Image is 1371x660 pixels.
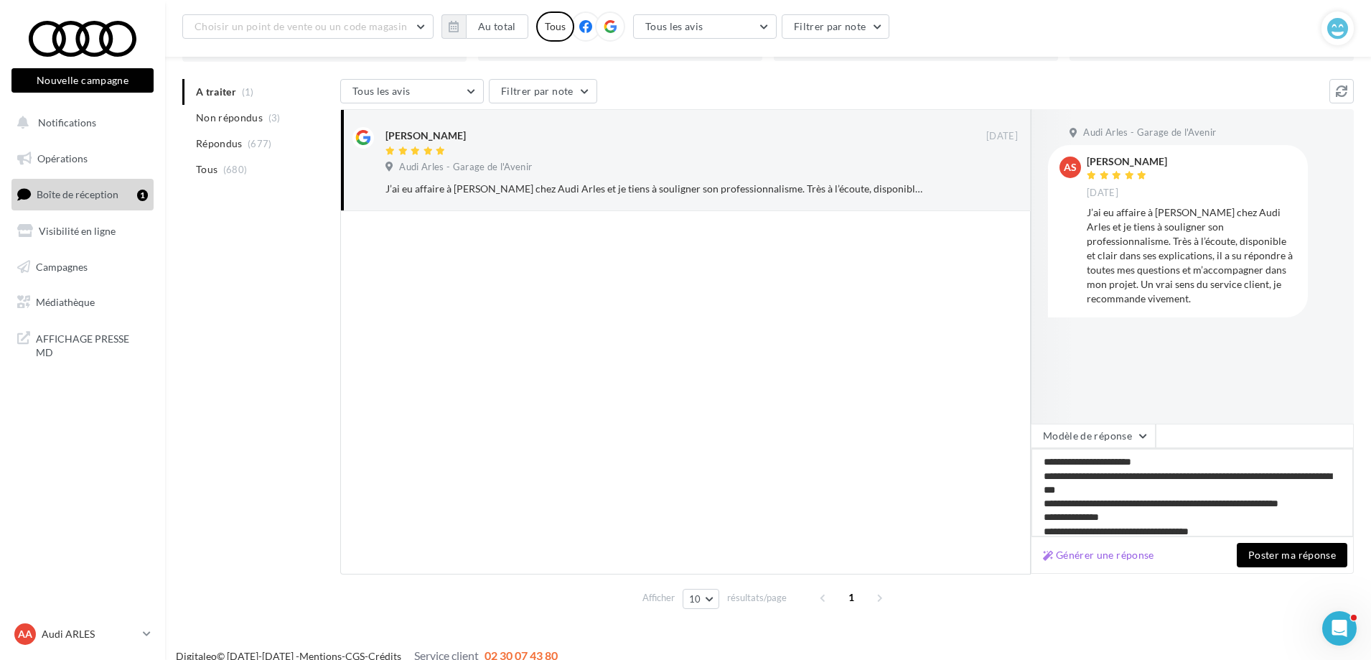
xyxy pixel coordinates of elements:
[1087,205,1296,306] div: J’ai eu affaire à [PERSON_NAME] chez Audi Arles et je tiens à souligner son professionnalisme. Tr...
[1322,611,1357,646] iframe: Intercom live chat
[268,112,281,124] span: (3)
[11,68,154,93] button: Nouvelle campagne
[11,621,154,648] a: AA Audi ARLES
[9,216,156,246] a: Visibilité en ligne
[196,162,217,177] span: Tous
[352,85,411,97] span: Tous les avis
[196,136,243,151] span: Répondus
[986,130,1018,143] span: [DATE]
[137,190,148,201] div: 1
[1237,543,1347,567] button: Poster ma réponse
[642,591,675,605] span: Afficher
[1083,126,1216,139] span: Audi Arles - Garage de l'Avenir
[441,14,528,39] button: Au total
[36,260,88,272] span: Campagnes
[1031,424,1156,448] button: Modèle de réponse
[1064,160,1077,175] span: AS
[1087,187,1118,200] span: [DATE]
[248,138,272,149] span: (677)
[385,182,925,196] div: J’ai eu affaire à [PERSON_NAME] chez Audi Arles et je tiens à souligner son professionnalisme. Tr...
[9,252,156,282] a: Campagnes
[223,164,248,175] span: (680)
[39,225,116,237] span: Visibilité en ligne
[9,108,151,138] button: Notifications
[1037,547,1160,564] button: Générer une réponse
[840,586,863,609] span: 1
[683,589,719,609] button: 10
[633,14,777,39] button: Tous les avis
[340,79,484,103] button: Tous les avis
[689,593,701,605] span: 10
[782,14,890,39] button: Filtrer par note
[489,79,597,103] button: Filtrer par note
[37,152,88,164] span: Opérations
[9,144,156,174] a: Opérations
[195,20,407,32] span: Choisir un point de vente ou un code magasin
[1087,157,1167,167] div: [PERSON_NAME]
[645,20,703,32] span: Tous les avis
[9,287,156,317] a: Médiathèque
[9,179,156,210] a: Boîte de réception1
[38,116,96,129] span: Notifications
[466,14,528,39] button: Au total
[36,296,95,308] span: Médiathèque
[727,591,787,605] span: résultats/page
[36,329,148,360] span: AFFICHAGE PRESSE MD
[182,14,434,39] button: Choisir un point de vente ou un code magasin
[385,129,466,143] div: [PERSON_NAME]
[196,111,263,125] span: Non répondus
[399,161,532,174] span: Audi Arles - Garage de l'Avenir
[37,188,118,200] span: Boîte de réception
[9,323,156,366] a: AFFICHAGE PRESSE MD
[42,627,137,641] p: Audi ARLES
[18,627,32,641] span: AA
[536,11,574,42] div: Tous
